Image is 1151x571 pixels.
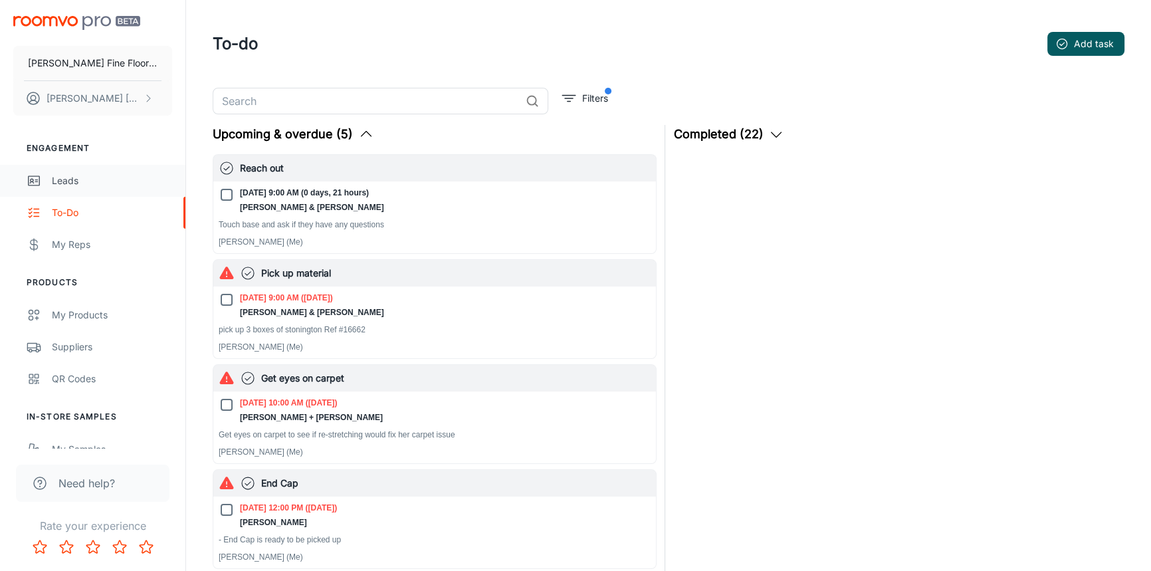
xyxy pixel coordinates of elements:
p: Rate your experience [11,518,175,534]
button: Rate 3 star [80,534,106,560]
button: Get eyes on carpet[DATE] 10:00 AM ([DATE])[PERSON_NAME] + [PERSON_NAME]Get eyes on carpet to see ... [213,365,656,463]
input: Search [213,88,520,114]
button: Rate 4 star [106,534,133,560]
p: - End Cap is ready to be picked up [219,534,651,546]
button: [PERSON_NAME] [PERSON_NAME] [13,81,172,116]
p: [PERSON_NAME] & [PERSON_NAME] [240,306,384,318]
p: [PERSON_NAME] & [PERSON_NAME] [240,201,384,213]
button: Rate 1 star [27,534,53,560]
button: Reach out[DATE] 9:00 AM (0 days, 21 hours)[PERSON_NAME] & [PERSON_NAME]Touch base and ask if they... [213,155,656,253]
p: Filters [582,91,608,106]
p: [PERSON_NAME] [240,516,337,528]
div: My Samples [52,442,172,457]
div: My Reps [52,237,172,252]
p: [DATE] 12:00 PM ([DATE]) [240,502,337,514]
button: Rate 2 star [53,534,80,560]
span: Need help? [58,475,115,491]
button: Add task [1047,32,1124,56]
h6: Pick up material [261,266,651,281]
div: QR Codes [52,372,172,386]
button: Pick up material[DATE] 9:00 AM ([DATE])[PERSON_NAME] & [PERSON_NAME]pick up 3 boxes of stonington... [213,260,656,358]
div: To-do [52,205,172,220]
button: Rate 5 star [133,534,159,560]
p: [DATE] 9:00 AM (0 days, 21 hours) [240,187,384,199]
p: [PERSON_NAME] (Me) [219,236,651,248]
button: filter [559,88,611,109]
button: [PERSON_NAME] Fine Floors, Inc [13,46,172,80]
p: pick up 3 boxes of stonington Ref #16662 [219,324,651,336]
h6: End Cap [261,476,651,491]
p: [PERSON_NAME] Fine Floors, Inc [28,56,157,70]
p: [PERSON_NAME] (Me) [219,446,651,458]
p: [DATE] 9:00 AM ([DATE]) [240,292,384,304]
p: [PERSON_NAME] + [PERSON_NAME] [240,411,383,423]
p: [DATE] 10:00 AM ([DATE]) [240,397,383,409]
div: Suppliers [52,340,172,354]
p: Touch base and ask if they have any questions [219,219,651,231]
h6: Get eyes on carpet [261,371,651,386]
img: Roomvo PRO Beta [13,16,140,30]
div: Leads [52,173,172,188]
button: Upcoming & overdue (5) [213,125,374,144]
p: [PERSON_NAME] (Me) [219,551,651,563]
h1: To-do [213,32,258,56]
button: End Cap[DATE] 12:00 PM ([DATE])[PERSON_NAME]- End Cap is ready to be picked up[PERSON_NAME] (Me) [213,470,656,568]
button: Completed (22) [673,125,784,144]
p: [PERSON_NAME] (Me) [219,341,651,353]
p: Get eyes on carpet to see if re-stretching would fix her carpet issue [219,429,651,441]
h6: Reach out [240,161,651,175]
p: [PERSON_NAME] [PERSON_NAME] [47,91,140,106]
div: My Products [52,308,172,322]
